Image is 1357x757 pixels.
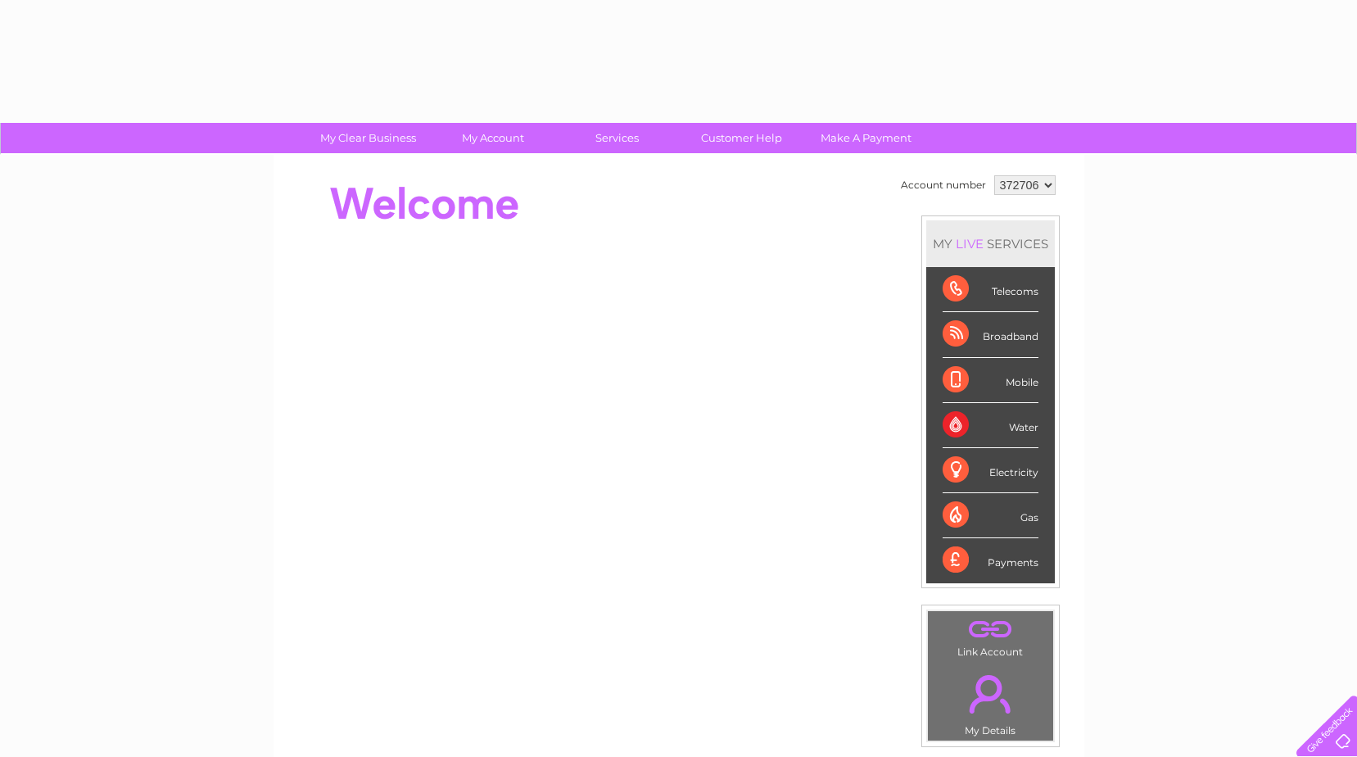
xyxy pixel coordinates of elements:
[927,661,1054,741] td: My Details
[425,123,560,153] a: My Account
[952,236,987,252] div: LIVE
[927,610,1054,662] td: Link Account
[932,615,1049,644] a: .
[674,123,809,153] a: Customer Help
[943,403,1038,448] div: Water
[798,123,934,153] a: Make A Payment
[943,448,1038,493] div: Electricity
[897,171,990,199] td: Account number
[943,358,1038,403] div: Mobile
[301,123,436,153] a: My Clear Business
[943,267,1038,312] div: Telecoms
[943,538,1038,582] div: Payments
[550,123,685,153] a: Services
[943,493,1038,538] div: Gas
[943,312,1038,357] div: Broadband
[926,220,1055,267] div: MY SERVICES
[932,665,1049,723] a: .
